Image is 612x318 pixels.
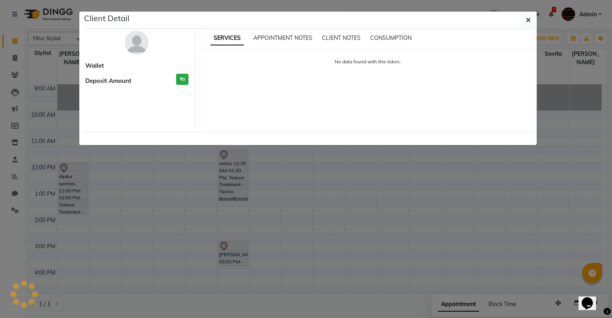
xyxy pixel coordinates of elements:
span: SERVICES [210,31,244,45]
img: avatar [125,31,149,55]
span: CLIENT NOTES [322,34,361,41]
h5: Client Detail [84,12,129,24]
h3: ₹0 [176,74,188,85]
span: Deposit Amount [85,77,131,86]
p: No data found with this token. [209,58,527,65]
span: CONSUMPTION [370,34,412,41]
span: APPOINTMENT NOTES [253,34,312,41]
iframe: chat widget [579,286,604,310]
span: Wallet [85,61,104,71]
